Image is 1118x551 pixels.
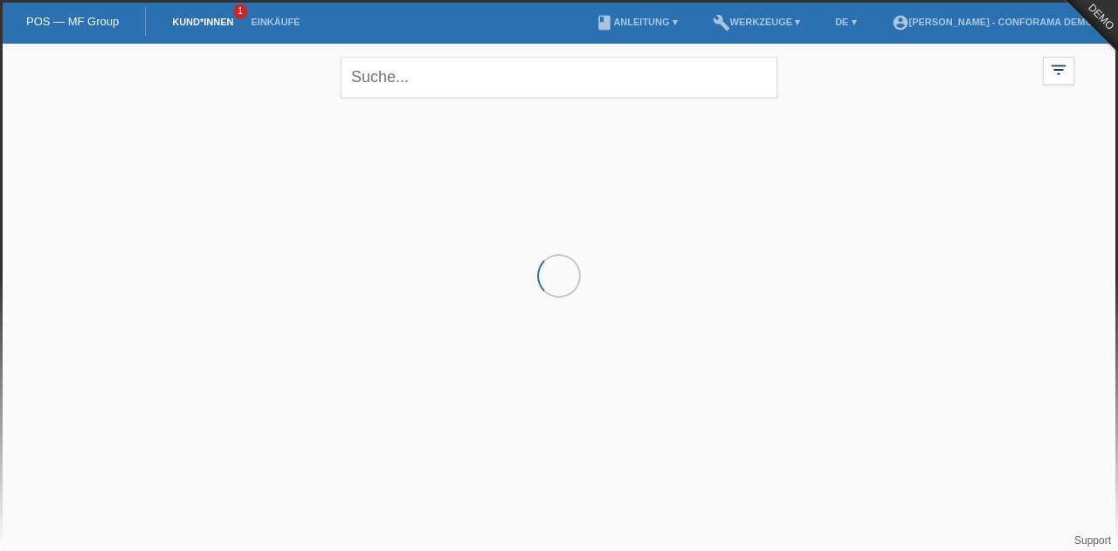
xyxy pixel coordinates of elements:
[713,14,730,31] i: build
[883,17,1109,27] a: account_circle[PERSON_NAME] - Conforama Demo ▾
[233,4,247,19] span: 1
[242,17,308,27] a: Einkäufe
[341,57,777,98] input: Suche...
[1049,60,1068,79] i: filter_list
[163,17,242,27] a: Kund*innen
[596,14,613,31] i: book
[826,17,865,27] a: DE ▾
[587,17,686,27] a: bookAnleitung ▾
[1074,534,1111,547] a: Support
[892,14,909,31] i: account_circle
[704,17,810,27] a: buildWerkzeuge ▾
[26,15,119,28] a: POS — MF Group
